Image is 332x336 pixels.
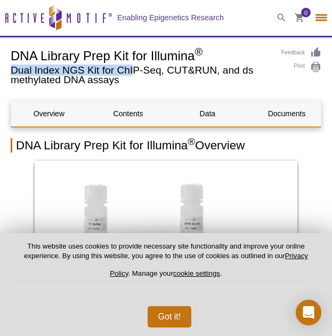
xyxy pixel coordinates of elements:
[195,46,203,58] sup: ®
[304,8,307,18] span: 0
[249,101,325,126] a: Documents
[173,269,220,277] button: cookie settings
[110,252,308,277] a: Privacy Policy
[11,138,321,153] h2: DNA Library Prep Kit for Illumina Overview
[281,47,321,59] a: Feedback
[170,101,246,126] a: Data
[35,161,297,336] img: DNA Library Prep Kit for Illumina
[11,47,271,63] h1: DNA Library Prep Kit for Illumina
[281,61,321,73] a: Print
[11,66,271,85] h2: Dual Index NGS Kit for ChIP-Seq, CUT&RUN, and ds methylated DNA assays
[295,13,304,25] a: 0
[117,13,224,22] h2: Enabling Epigenetics Research
[11,101,87,126] a: Overview
[188,136,195,147] sup: ®
[148,306,192,327] button: Got it!
[17,242,315,287] p: This website uses cookies to provide necessary site functionality and improve your online experie...
[91,101,166,126] a: Contents
[296,300,321,325] div: Open Intercom Messenger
